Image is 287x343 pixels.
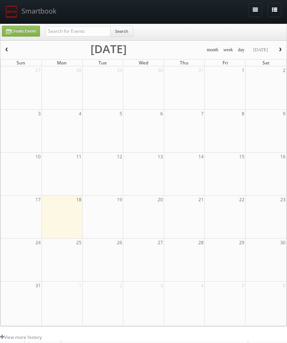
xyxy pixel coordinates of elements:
span: 23 [279,196,286,204]
span: 25 [75,239,82,247]
span: 7 [200,110,204,118]
span: 18 [75,196,82,204]
img: smartbook-logo.png [6,6,18,18]
span: 26 [116,239,123,247]
h2: [DATE] [91,45,127,53]
span: 3 [160,282,164,289]
span: 5 [241,282,245,289]
span: 28 [198,239,204,247]
span: 5 [119,110,123,118]
input: Search for Events [46,26,111,37]
span: Fri [223,60,228,66]
span: Tue [98,60,107,66]
span: 10 [35,153,41,161]
span: 4 [78,110,82,118]
span: 4 [200,282,204,289]
span: 1 [78,282,82,289]
button: [DATE] [250,45,270,55]
span: 3 [37,110,41,118]
span: 16 [279,153,286,161]
button: day [235,45,247,55]
button: Search [110,26,133,37]
span: 30 [157,66,164,74]
span: 31 [35,282,41,289]
span: 30 [279,239,286,247]
span: Wed [139,60,148,66]
button: week [221,45,236,55]
span: 24 [35,239,41,247]
span: 27 [157,239,164,247]
span: 15 [238,153,245,161]
span: 27 [35,66,41,74]
span: 8 [241,110,245,118]
span: Sun [17,60,25,66]
span: 20 [157,196,164,204]
span: 28 [75,66,82,74]
span: 22 [238,196,245,204]
span: 1 [241,66,245,74]
span: Thu [180,60,189,66]
span: 31 [198,66,204,74]
span: 2 [282,66,286,74]
a: Create Event [2,26,40,37]
span: 13 [157,153,164,161]
span: 19 [116,196,123,204]
span: 17 [35,196,41,204]
span: 29 [116,66,123,74]
button: month [204,45,221,55]
span: 14 [198,153,204,161]
span: Mon [57,60,67,66]
span: 11 [75,153,82,161]
span: 6 [282,282,286,289]
span: 2 [119,282,123,289]
span: 29 [238,239,245,247]
span: 9 [282,110,286,118]
span: Sat [262,60,270,66]
span: 12 [116,153,123,161]
span: 21 [198,196,204,204]
span: 6 [160,110,164,118]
